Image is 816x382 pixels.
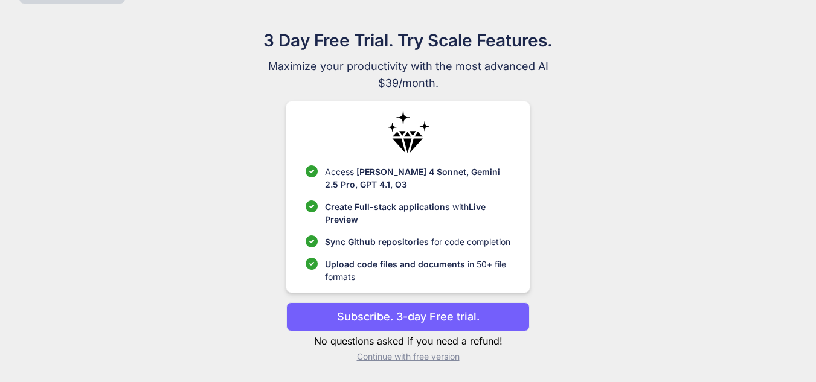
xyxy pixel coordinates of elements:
[325,237,429,247] span: Sync Github repositories
[286,334,530,348] p: No questions asked if you need a refund!
[306,200,318,212] img: checklist
[325,202,452,212] span: Create Full-stack applications
[337,308,480,325] p: Subscribe. 3-day Free trial.
[325,167,500,189] span: [PERSON_NAME] 4 Sonnet, Gemini 2.5 Pro, GPT 4.1, O3
[205,58,611,75] span: Maximize your productivity with the most advanced AI
[325,258,510,283] p: in 50+ file formats
[325,259,465,269] span: Upload code files and documents
[325,165,510,191] p: Access
[286,351,530,363] p: Continue with free version
[306,165,318,177] img: checklist
[286,302,530,331] button: Subscribe. 3-day Free trial.
[306,235,318,247] img: checklist
[205,75,611,92] span: $39/month.
[325,235,510,248] p: for code completion
[205,28,611,53] h1: 3 Day Free Trial. Try Scale Features.
[306,258,318,270] img: checklist
[325,200,510,226] p: with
